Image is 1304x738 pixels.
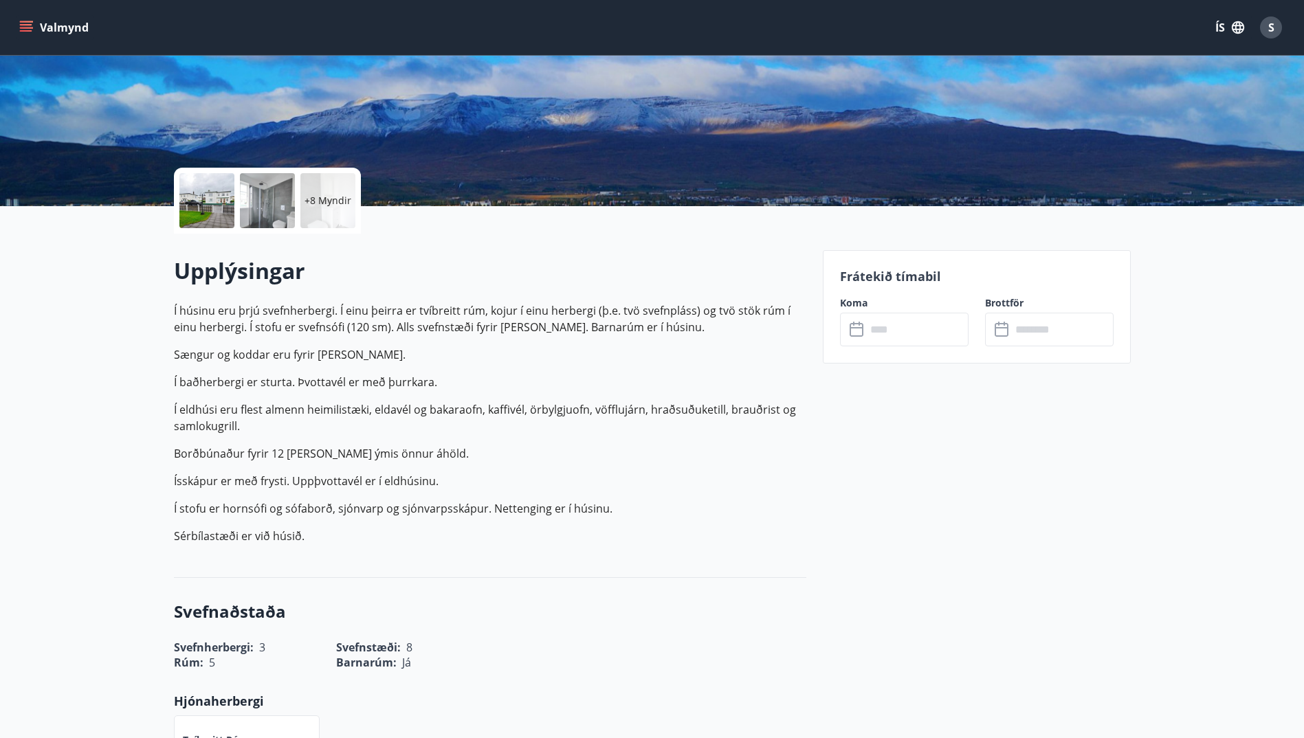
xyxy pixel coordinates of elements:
p: Í stofu er hornsófi og sófaborð, sjónvarp og sjónvarpsskápur. Nettenging er í húsinu. [174,500,806,517]
button: S [1255,11,1288,44]
p: Ísskápur er með frysti. Uppþvottavél er í eldhúsinu. [174,473,806,489]
p: Sængur og koddar eru fyrir [PERSON_NAME]. [174,346,806,363]
label: Koma [840,296,969,310]
span: Barnarúm : [336,655,397,670]
h3: Svefnaðstaða [174,600,806,623]
button: ÍS [1208,15,1252,40]
p: Í húsinu eru þrjú svefnherbergi. Í einu þeirra er tvíbreitt rúm, kojur í einu herbergi (þ.e. tvö ... [174,302,806,335]
label: Brottför [985,296,1114,310]
p: Sérbílastæði er við húsið. [174,528,806,544]
p: Hjónaherbergi [174,692,806,710]
span: 5 [209,655,215,670]
p: Borðbúnaður fyrir 12 [PERSON_NAME] ýmis önnur áhöld. [174,445,806,462]
p: Frátekið tímabil [840,267,1114,285]
p: +8 Myndir [305,194,351,208]
button: menu [16,15,94,40]
p: Í baðherbergi er sturta. Þvottavél er með þurrkara. [174,374,806,390]
span: Rúm : [174,655,203,670]
span: Já [402,655,411,670]
h2: Upplýsingar [174,256,806,286]
span: S [1268,20,1274,35]
p: Í eldhúsi eru flest almenn heimilistæki, eldavél og bakaraofn, kaffivél, örbylgjuofn, vöfflujárn,... [174,401,806,434]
